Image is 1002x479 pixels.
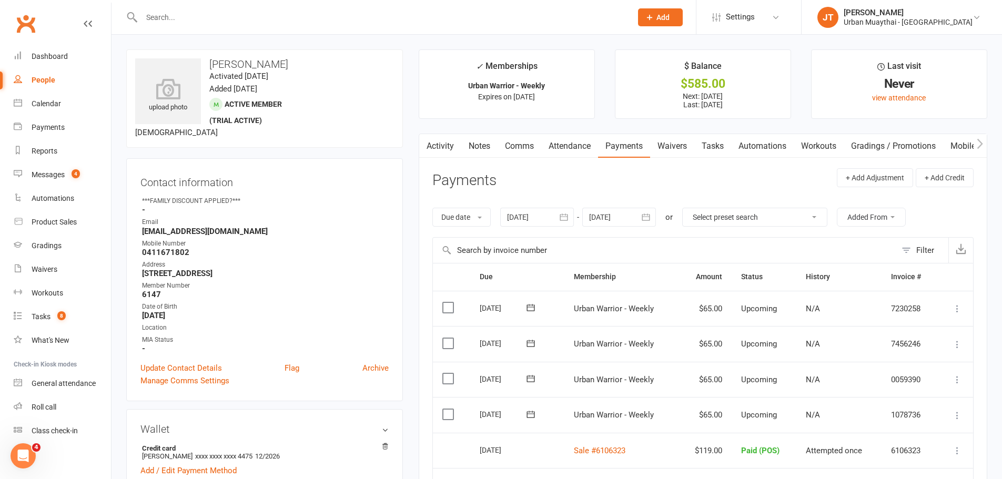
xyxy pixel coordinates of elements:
h3: Contact information [140,172,389,188]
a: Attendance [541,134,598,158]
span: N/A [806,339,820,349]
div: Payments [32,123,65,131]
span: Active member (trial active) [209,100,282,125]
strong: 0411671802 [142,248,389,257]
div: Email [142,217,389,227]
div: Tasks [32,312,50,321]
a: What's New [14,329,111,352]
span: xxxx xxxx xxxx 4475 [195,452,252,460]
a: Activity [419,134,461,158]
span: 4 [72,169,80,178]
span: Urban Warrior - Weekly [574,375,654,384]
div: [DATE] [480,335,528,351]
button: Added From [837,208,906,227]
a: Add / Edit Payment Method [140,464,237,477]
strong: [DATE] [142,311,389,320]
h3: Payments [432,172,497,189]
td: $65.00 [679,362,732,398]
strong: Credit card [142,444,383,452]
a: General attendance kiosk mode [14,372,111,395]
strong: [EMAIL_ADDRESS][DOMAIN_NAME] [142,227,389,236]
div: Date of Birth [142,302,389,312]
span: N/A [806,375,820,384]
th: Status [732,263,797,290]
a: Mobile App [943,134,1000,158]
div: Mobile Number [142,239,389,249]
div: or [665,211,673,223]
div: Dashboard [32,52,68,60]
a: Roll call [14,395,111,419]
strong: [STREET_ADDRESS] [142,269,389,278]
div: $ Balance [684,59,722,78]
a: Notes [461,134,498,158]
td: 7456246 [882,326,937,362]
td: 7230258 [882,291,937,327]
div: Last visit [877,59,921,78]
div: ***FAMILY DISCOUNT APPLIED?*** [142,196,389,206]
div: JT [817,7,838,28]
button: Filter [896,238,948,263]
h3: [PERSON_NAME] [135,58,394,70]
span: 4 [32,443,41,452]
td: $119.00 [679,433,732,468]
div: Location [142,323,389,333]
a: Waivers [14,258,111,281]
a: Calendar [14,92,111,116]
span: 12/2026 [255,452,280,460]
div: Class check-in [32,426,78,435]
span: N/A [806,304,820,313]
th: History [796,263,882,290]
a: Tasks [694,134,731,158]
span: Settings [726,5,755,29]
div: Messages [32,170,65,179]
div: Filter [916,244,934,257]
span: Urban Warrior - Weekly [574,410,654,420]
div: $585.00 [625,78,781,89]
div: [PERSON_NAME] [844,8,973,17]
li: [PERSON_NAME] [140,443,389,462]
a: view attendance [872,94,926,102]
div: Gradings [32,241,62,250]
div: Never [821,78,977,89]
span: Attempted once [806,446,862,455]
strong: - [142,205,389,215]
div: Workouts [32,289,63,297]
span: N/A [806,410,820,420]
td: 1078736 [882,397,937,433]
div: Urban Muaythai - [GEOGRAPHIC_DATA] [844,17,973,27]
i: ✓ [476,62,483,72]
div: [DATE] [480,300,528,316]
a: Messages 4 [14,163,111,187]
span: Urban Warrior - Weekly [574,339,654,349]
div: [DATE] [480,371,528,387]
div: Automations [32,194,74,202]
a: Workouts [794,134,844,158]
a: Automations [731,134,794,158]
a: Update Contact Details [140,362,222,374]
div: Waivers [32,265,57,273]
div: General attendance [32,379,96,388]
a: Sale #6106323 [574,446,625,455]
a: Dashboard [14,45,111,68]
strong: 6147 [142,290,389,299]
span: Paid (POS) [741,446,780,455]
a: Payments [14,116,111,139]
a: Payments [598,134,650,158]
iframe: Intercom live chat [11,443,36,468]
td: $65.00 [679,397,732,433]
a: Class kiosk mode [14,419,111,443]
a: Comms [498,134,541,158]
td: 6106323 [882,433,937,468]
a: Workouts [14,281,111,305]
span: Add [656,13,670,22]
input: Search... [138,10,624,25]
a: Archive [362,362,389,374]
div: Memberships [476,59,538,79]
td: $65.00 [679,291,732,327]
a: Flag [285,362,299,374]
div: [DATE] [480,406,528,422]
div: Reports [32,147,57,155]
time: Activated [DATE] [209,72,268,81]
h3: Wallet [140,423,389,435]
strong: - [142,344,389,353]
